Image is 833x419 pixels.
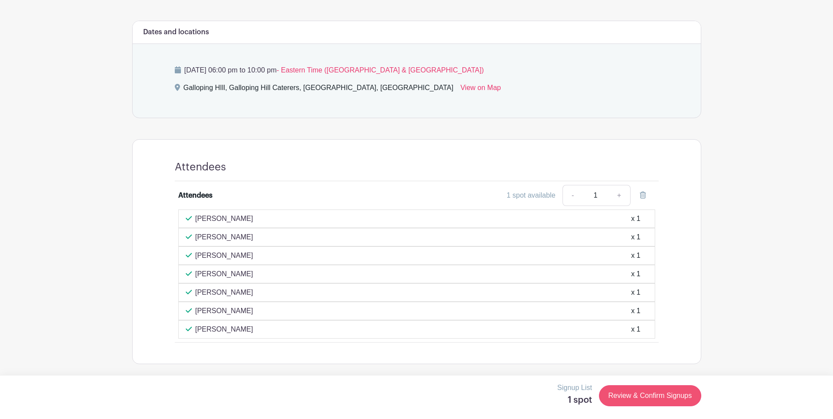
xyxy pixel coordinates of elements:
[599,385,701,406] a: Review & Confirm Signups
[460,83,501,97] a: View on Map
[631,324,640,335] div: x 1
[195,232,253,242] p: [PERSON_NAME]
[507,190,555,201] div: 1 spot available
[184,83,454,97] div: Galloping HIll, Galloping Hill Caterers, [GEOGRAPHIC_DATA], [GEOGRAPHIC_DATA]
[631,287,640,298] div: x 1
[277,66,484,74] span: - Eastern Time ([GEOGRAPHIC_DATA] & [GEOGRAPHIC_DATA])
[175,65,659,76] p: [DATE] 06:00 pm to 10:00 pm
[563,185,583,206] a: -
[195,250,253,261] p: [PERSON_NAME]
[631,232,640,242] div: x 1
[195,306,253,316] p: [PERSON_NAME]
[178,190,213,201] div: Attendees
[631,306,640,316] div: x 1
[608,185,630,206] a: +
[195,269,253,279] p: [PERSON_NAME]
[195,213,253,224] p: [PERSON_NAME]
[143,28,209,36] h6: Dates and locations
[175,161,226,173] h4: Attendees
[557,395,592,405] h5: 1 spot
[631,269,640,279] div: x 1
[195,287,253,298] p: [PERSON_NAME]
[195,324,253,335] p: [PERSON_NAME]
[631,213,640,224] div: x 1
[557,383,592,393] p: Signup List
[631,250,640,261] div: x 1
